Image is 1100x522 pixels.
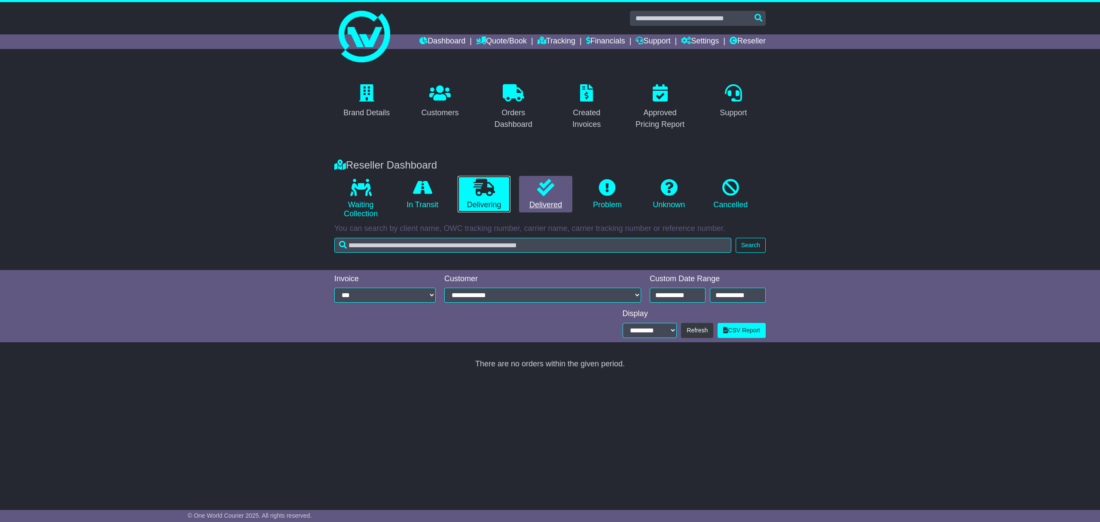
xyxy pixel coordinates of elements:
[586,34,625,49] a: Financials
[704,176,757,213] a: Cancelled
[628,81,693,133] a: Approved Pricing Report
[720,107,747,119] div: Support
[681,323,713,338] button: Refresh
[444,274,641,284] div: Customer
[633,107,687,130] div: Approved Pricing Report
[538,34,575,49] a: Tracking
[188,512,312,519] span: © One World Courier 2025. All rights reserved.
[642,176,695,213] a: Unknown
[396,176,449,213] a: In Transit
[554,81,619,133] a: Created Invoices
[560,107,614,130] div: Created Invoices
[458,176,510,213] a: Delivering
[681,34,719,49] a: Settings
[330,159,770,172] div: Reseller Dashboard
[481,81,546,133] a: Orders Dashboard
[623,309,766,319] div: Display
[650,274,766,284] div: Custom Date Range
[581,176,634,213] a: Problem
[334,274,436,284] div: Invoice
[730,34,766,49] a: Reseller
[334,359,766,369] div: There are no orders within the given period.
[718,323,766,338] a: CSV Report
[334,176,387,222] a: Waiting Collection
[343,107,390,119] div: Brand Details
[334,224,766,233] p: You can search by client name, OWC tracking number, carrier name, carrier tracking number or refe...
[736,238,766,253] button: Search
[421,107,458,119] div: Customers
[476,34,527,49] a: Quote/Book
[419,34,465,49] a: Dashboard
[416,81,464,122] a: Customers
[519,176,572,213] a: Delivered
[714,81,752,122] a: Support
[636,34,670,49] a: Support
[338,81,395,122] a: Brand Details
[486,107,540,130] div: Orders Dashboard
